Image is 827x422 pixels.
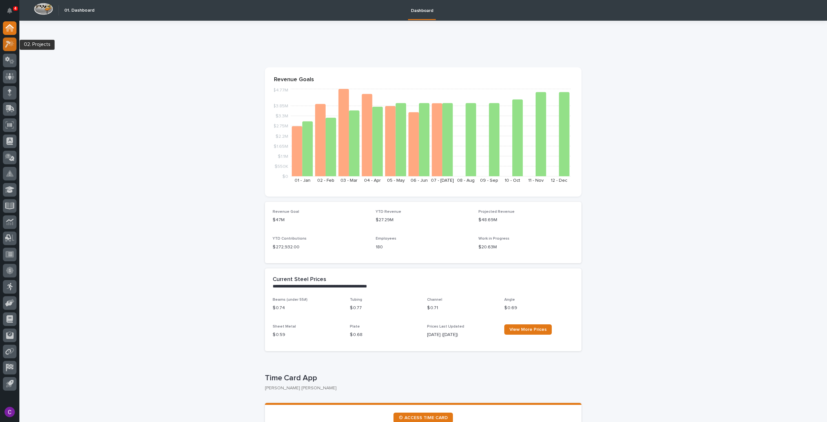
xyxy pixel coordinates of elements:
text: 06 - Jun [411,178,428,183]
tspan: $1.65M [274,144,288,148]
tspan: $2.2M [276,134,288,138]
tspan: $3.3M [276,114,288,118]
text: 08 - Aug [457,178,475,183]
a: View More Prices [504,324,552,335]
span: Revenue Goal [273,210,299,214]
p: $ 0.77 [350,305,419,311]
text: 09 - Sep [480,178,498,183]
text: 02 - Feb [317,178,334,183]
p: $ 0.59 [273,331,342,338]
span: YTD Contributions [273,237,307,241]
p: $48.69M [478,217,574,223]
span: Work in Progress [478,237,509,241]
div: Notifications4 [8,8,16,18]
text: 01 - Jan [295,178,310,183]
span: Channel [427,298,442,302]
p: $ 0.71 [427,305,497,311]
h2: Current Steel Prices [273,276,326,283]
span: Projected Revenue [478,210,515,214]
tspan: $2.75M [273,124,288,128]
p: [PERSON_NAME] [PERSON_NAME] [265,385,576,391]
p: 4 [14,6,16,11]
button: users-avatar [3,405,16,419]
tspan: $550K [275,164,288,168]
span: Employees [376,237,396,241]
text: 05 - May [387,178,405,183]
span: Plate [350,325,360,329]
p: $27.29M [376,217,471,223]
tspan: $3.85M [273,104,288,108]
text: 03 - Mar [340,178,358,183]
h2: 01. Dashboard [64,8,94,13]
span: Tubing [350,298,362,302]
text: 10 - Oct [505,178,520,183]
tspan: $1.1M [278,154,288,158]
text: 07 - [DATE] [431,178,454,183]
p: $47M [273,217,368,223]
p: Revenue Goals [274,76,572,83]
p: 180 [376,244,471,251]
span: View More Prices [509,327,547,332]
text: 04 - Apr [364,178,381,183]
text: 12 - Dec [551,178,567,183]
span: Prices Last Updated [427,325,464,329]
span: ⏲ ACCESS TIME CARD [399,416,448,420]
p: [DATE] ([DATE]) [427,331,497,338]
span: Sheet Metal [273,325,296,329]
p: $20.63M [478,244,574,251]
span: Beams (under 55#) [273,298,308,302]
button: Notifications [3,4,16,17]
p: Time Card App [265,373,579,383]
text: 11 - Nov [528,178,544,183]
img: Workspace Logo [34,3,53,15]
p: $ 0.74 [273,305,342,311]
tspan: $0 [282,174,288,179]
span: YTD Revenue [376,210,401,214]
p: $ 272,932.00 [273,244,368,251]
p: $ 0.68 [350,331,419,338]
tspan: $4.77M [273,88,288,92]
p: $ 0.69 [504,305,574,311]
span: Angle [504,298,515,302]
